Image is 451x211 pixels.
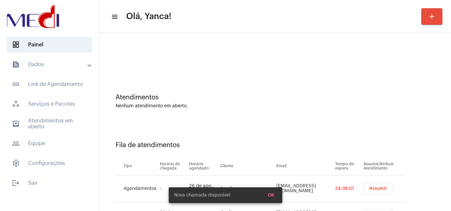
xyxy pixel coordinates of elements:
[268,193,274,198] span: OK
[12,100,20,108] span: sidenav icon
[7,136,92,151] span: Equipe
[12,80,20,88] mat-icon: sidenav icon
[116,175,158,202] td: Agendamentos
[158,157,188,175] th: Horário de chegada
[7,96,92,112] span: Serviços e Pacotes
[7,37,92,53] span: Painel
[262,189,280,201] button: OK
[126,11,171,22] span: Olá, Yanca!
[158,175,188,202] td: -
[364,183,393,195] button: Assumir
[12,61,20,68] mat-icon: sidenav icon
[364,183,405,195] mat-chip-list: selection
[111,13,118,21] mat-icon: sidenav icon
[219,157,275,175] th: Cliente
[4,57,99,72] mat-expansion-panel-header: sidenav iconDados
[12,179,20,187] mat-icon: sidenav icon
[7,175,92,191] span: Sair
[219,175,275,202] td: Jamilson
[116,94,434,101] div: Atendimentos
[362,157,405,175] th: Assumir/Atribuir Atendimento
[333,157,362,175] th: Tempo de espera
[7,155,92,171] span: Configurações
[116,142,434,149] div: Fila de atendimentos
[174,192,230,198] span: Nova chamada disponível
[12,61,88,68] mat-panel-title: Dados
[333,175,362,202] td: 24:38:07
[12,41,20,49] span: sidenav icon
[12,159,20,167] span: sidenav icon
[12,140,20,147] mat-icon: sidenav icon
[275,157,333,175] th: Email
[5,3,61,30] img: d3a1b5fa-500b-b90f-5a1c-719c20e9830b.png
[116,157,158,175] th: Tipo
[7,116,92,132] span: Atendimentos em aberto
[188,157,219,175] th: Horário agendado
[188,175,219,202] td: 26 de ago., 13:00
[369,186,387,191] span: Assumir
[7,76,92,92] span: Link de Agendamento
[428,13,436,20] mat-icon: add
[275,175,333,202] td: [EMAIL_ADDRESS][DOMAIN_NAME]
[116,104,434,109] div: Nenhum atendimento em aberto.
[12,120,20,128] mat-icon: sidenav icon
